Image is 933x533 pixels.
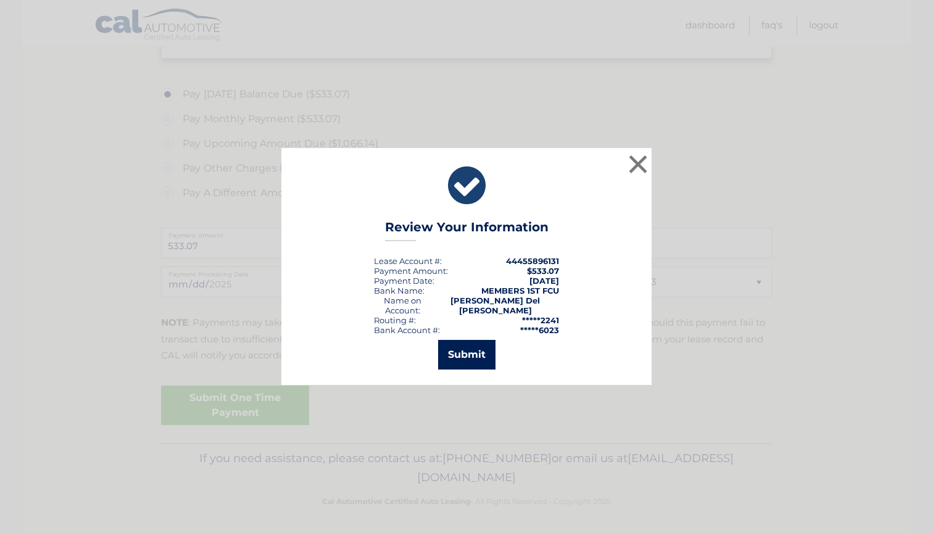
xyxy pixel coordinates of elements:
[529,276,559,286] span: [DATE]
[385,220,549,241] h3: Review Your Information
[626,152,650,176] button: ×
[374,325,440,335] div: Bank Account #:
[374,276,434,286] div: :
[527,266,559,276] span: $533.07
[506,256,559,266] strong: 44455896131
[481,286,559,295] strong: MEMBERS 1ST FCU
[450,295,540,315] strong: [PERSON_NAME] Del [PERSON_NAME]
[374,276,433,286] span: Payment Date
[374,295,432,315] div: Name on Account:
[438,340,496,370] button: Submit
[374,315,416,325] div: Routing #:
[374,256,442,266] div: Lease Account #:
[374,286,425,295] div: Bank Name:
[374,266,448,276] div: Payment Amount:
